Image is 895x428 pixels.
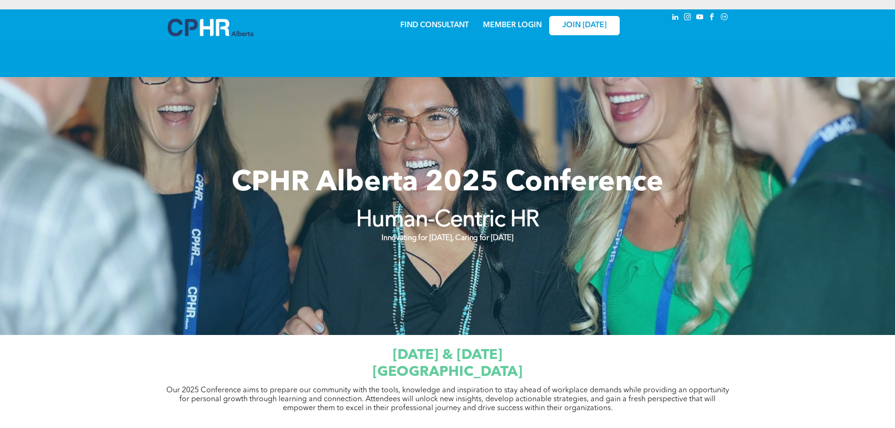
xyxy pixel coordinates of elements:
[356,209,539,232] strong: Human-Centric HR
[373,365,522,379] span: [GEOGRAPHIC_DATA]
[549,16,620,35] a: JOIN [DATE]
[393,348,502,362] span: [DATE] & [DATE]
[400,22,469,29] a: FIND CONSULTANT
[381,234,513,242] strong: Innovating for [DATE], Caring for [DATE]
[166,387,729,412] span: Our 2025 Conference aims to prepare our community with the tools, knowledge and inspiration to st...
[483,22,542,29] a: MEMBER LOGIN
[719,12,730,24] a: Social network
[232,169,663,197] span: CPHR Alberta 2025 Conference
[695,12,705,24] a: youtube
[707,12,717,24] a: facebook
[683,12,693,24] a: instagram
[670,12,681,24] a: linkedin
[562,21,607,30] span: JOIN [DATE]
[168,19,253,36] img: A blue and white logo for cp alberta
